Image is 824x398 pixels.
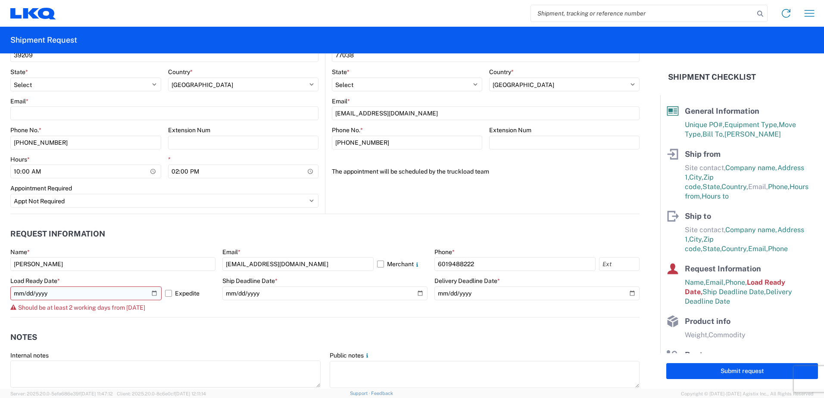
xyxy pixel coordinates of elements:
[332,126,363,134] label: Phone No.
[685,211,711,221] span: Ship to
[685,226,725,234] span: Site contact,
[10,333,37,342] h2: Notes
[685,164,725,172] span: Site contact,
[175,391,206,396] span: [DATE] 12:11:14
[165,286,215,300] label: Expedite
[10,97,28,105] label: Email
[689,173,703,181] span: City,
[489,126,531,134] label: Extension Num
[332,165,489,178] label: The appointment will be scheduled by the truckload team
[10,184,72,192] label: Appointment Required
[10,248,30,256] label: Name
[685,149,721,159] span: Ship from
[724,121,779,129] span: Equipment Type,
[724,130,781,138] span: [PERSON_NAME]
[668,72,756,82] h2: Shipment Checklist
[709,331,746,339] span: Commodity
[685,317,730,326] span: Product info
[725,278,747,286] span: Phone,
[330,351,371,359] label: Public notes
[685,264,761,273] span: Request Information
[377,257,428,271] label: Merchant
[168,68,193,76] label: Country
[685,350,707,359] span: Route
[685,278,705,286] span: Name,
[332,68,350,76] label: State
[10,35,77,45] h2: Shipment Request
[705,278,725,286] span: Email,
[685,331,709,339] span: Weight,
[222,277,278,285] label: Ship Deadline Date
[117,391,206,396] span: Client: 2025.20.0-8c6e0cf
[666,363,818,379] button: Submit request
[10,277,60,285] label: Load Ready Date
[748,183,768,191] span: Email,
[434,248,455,256] label: Phone
[18,304,145,311] span: Should be at least 2 working days from [DATE]
[10,155,30,163] label: Hours
[702,288,766,296] span: Ship Deadline Date,
[768,245,788,253] span: Phone
[721,183,748,191] span: Country,
[702,192,729,200] span: Hours to
[10,391,113,396] span: Server: 2025.20.0-5efa686e39f
[222,248,240,256] label: Email
[531,5,754,22] input: Shipment, tracking or reference number
[168,126,210,134] label: Extension Num
[748,245,768,253] span: Email,
[332,97,350,105] label: Email
[721,245,748,253] span: Country,
[10,351,49,359] label: Internal notes
[350,391,371,396] a: Support
[685,106,759,115] span: General Information
[702,183,721,191] span: State,
[599,257,640,271] input: Ext
[702,245,721,253] span: State,
[371,391,393,396] a: Feedback
[768,183,790,191] span: Phone,
[10,230,105,238] h2: Request Information
[10,126,41,134] label: Phone No.
[489,68,514,76] label: Country
[689,235,703,243] span: City,
[725,226,777,234] span: Company name,
[685,121,724,129] span: Unique PO#,
[434,277,500,285] label: Delivery Deadline Date
[702,130,724,138] span: Bill To,
[725,164,777,172] span: Company name,
[81,391,113,396] span: [DATE] 11:47:12
[10,68,28,76] label: State
[681,390,814,398] span: Copyright © [DATE]-[DATE] Agistix Inc., All Rights Reserved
